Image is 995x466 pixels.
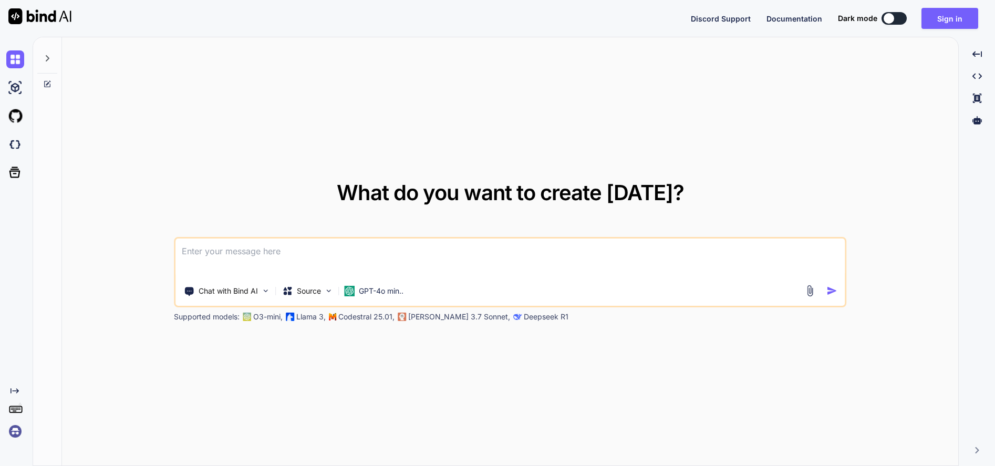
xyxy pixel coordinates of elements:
[297,286,321,296] p: Source
[243,313,251,321] img: GPT-4
[408,312,510,322] p: [PERSON_NAME] 3.7 Sonnet,
[6,107,24,125] img: githubLight
[359,286,403,296] p: GPT-4o min..
[691,14,751,23] span: Discord Support
[921,8,978,29] button: Sign in
[398,313,406,321] img: claude
[324,286,333,295] img: Pick Models
[329,313,336,320] img: Mistral-AI
[766,14,822,23] span: Documentation
[344,286,355,296] img: GPT-4o mini
[524,312,568,322] p: Deepseek R1
[6,422,24,440] img: signin
[199,286,258,296] p: Chat with Bind AI
[253,312,283,322] p: O3-mini,
[804,285,816,297] img: attachment
[838,13,877,24] span: Dark mode
[826,285,837,296] img: icon
[261,286,270,295] img: Pick Tools
[6,79,24,97] img: ai-studio
[6,136,24,153] img: darkCloudIdeIcon
[6,50,24,68] img: chat
[286,313,294,321] img: Llama2
[338,312,395,322] p: Codestral 25.01,
[513,313,522,321] img: claude
[337,180,684,205] span: What do you want to create [DATE]?
[8,8,71,24] img: Bind AI
[766,13,822,24] button: Documentation
[296,312,326,322] p: Llama 3,
[691,13,751,24] button: Discord Support
[174,312,240,322] p: Supported models:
